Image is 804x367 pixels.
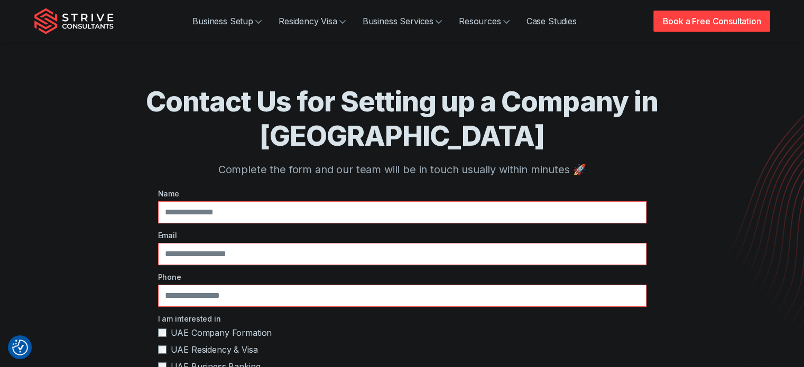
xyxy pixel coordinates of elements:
label: Phone [158,271,646,283]
label: I am interested in [158,313,646,324]
a: Resources [450,11,518,32]
a: Book a Free Consultation [653,11,770,32]
img: Strive Consultants [34,8,114,34]
a: Business Services [354,11,450,32]
img: Revisit consent button [12,340,28,355]
input: UAE Company Formation [158,328,167,337]
input: UAE Residency & Visa [158,345,167,354]
button: Consent Preferences [12,340,28,355]
a: Case Studies [518,11,585,32]
span: UAE Residency & Visa [171,343,258,356]
span: UAE Company Formation [171,326,272,339]
label: Email [158,230,646,241]
h1: Contact Us for Setting up a Company in [GEOGRAPHIC_DATA] [77,84,728,153]
label: Name [158,188,646,199]
p: Complete the form and our team will be in touch usually within minutes 🚀 [77,162,728,177]
a: Business Setup [184,11,270,32]
a: Residency Visa [270,11,354,32]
